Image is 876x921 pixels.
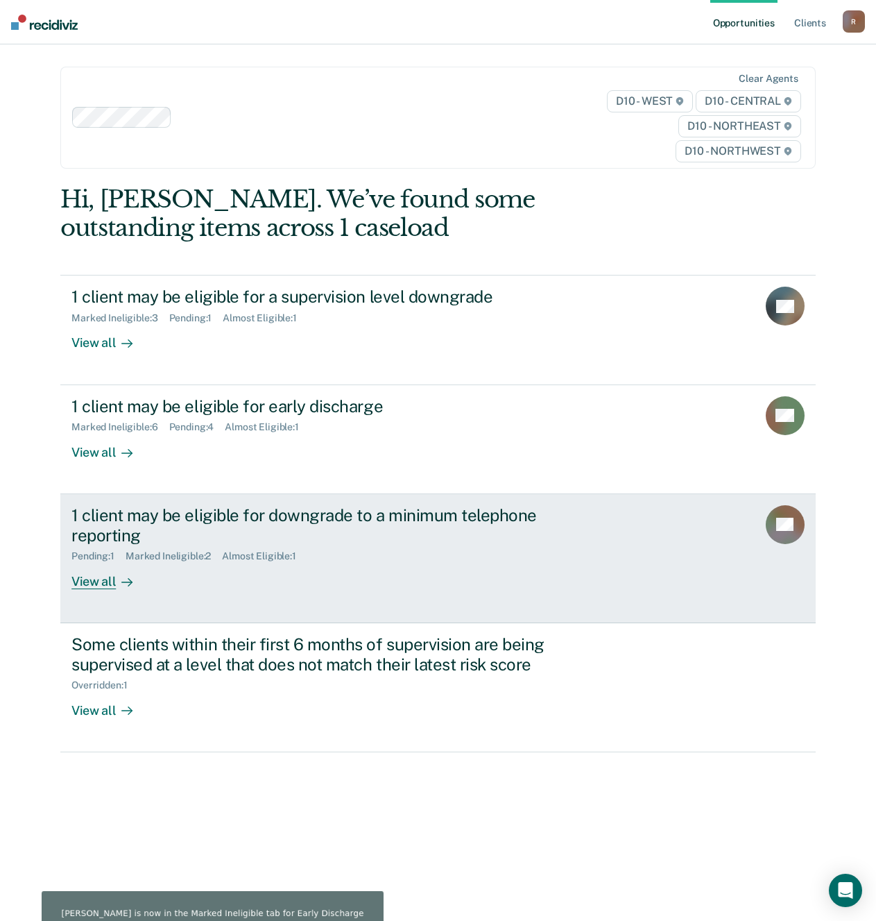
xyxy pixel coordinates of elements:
div: Some clients within their first 6 months of supervision are being supervised at a level that does... [71,634,558,675]
div: View all [71,562,149,589]
span: D10 - NORTHWEST [676,140,800,162]
a: 1 client may be eligible for early dischargeMarked Ineligible:6Pending:4Almost Eligible:1View all [60,385,816,494]
div: Marked Ineligible : 2 [126,550,222,562]
span: D10 - CENTRAL [696,90,801,112]
div: View all [71,324,149,351]
div: 1 client may be eligible for downgrade to a minimum telephone reporting [71,505,558,546]
div: Pending : 1 [169,312,223,324]
div: 1 client may be eligible for early discharge [71,396,558,416]
div: Marked Ineligible : 3 [71,312,169,324]
div: Almost Eligible : 1 [223,312,308,324]
div: Overridden : 1 [71,679,138,691]
a: 1 client may be eligible for downgrade to a minimum telephone reportingPending:1Marked Ineligible... [60,494,816,623]
a: Some clients within their first 6 months of supervision are being supervised at a level that does... [60,623,816,752]
a: 1 client may be eligible for a supervision level downgradeMarked Ineligible:3Pending:1Almost Elig... [60,275,816,385]
div: Marked Ineligible : 6 [71,421,169,433]
div: Almost Eligible : 1 [222,550,307,562]
div: Almost Eligible : 1 [225,421,310,433]
div: 1 client may be eligible for a supervision level downgrade [71,287,558,307]
button: R [843,10,865,33]
div: Pending : 1 [71,550,126,562]
span: D10 - WEST [607,90,693,112]
div: Pending : 4 [169,421,225,433]
span: D10 - NORTHEAST [678,115,800,137]
div: Open Intercom Messenger [829,874,862,907]
div: View all [71,433,149,460]
img: Recidiviz [11,15,78,30]
div: Hi, [PERSON_NAME]. We’ve found some outstanding items across 1 caseload [60,185,664,242]
div: View all [71,691,149,718]
div: Clear agents [739,73,798,85]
